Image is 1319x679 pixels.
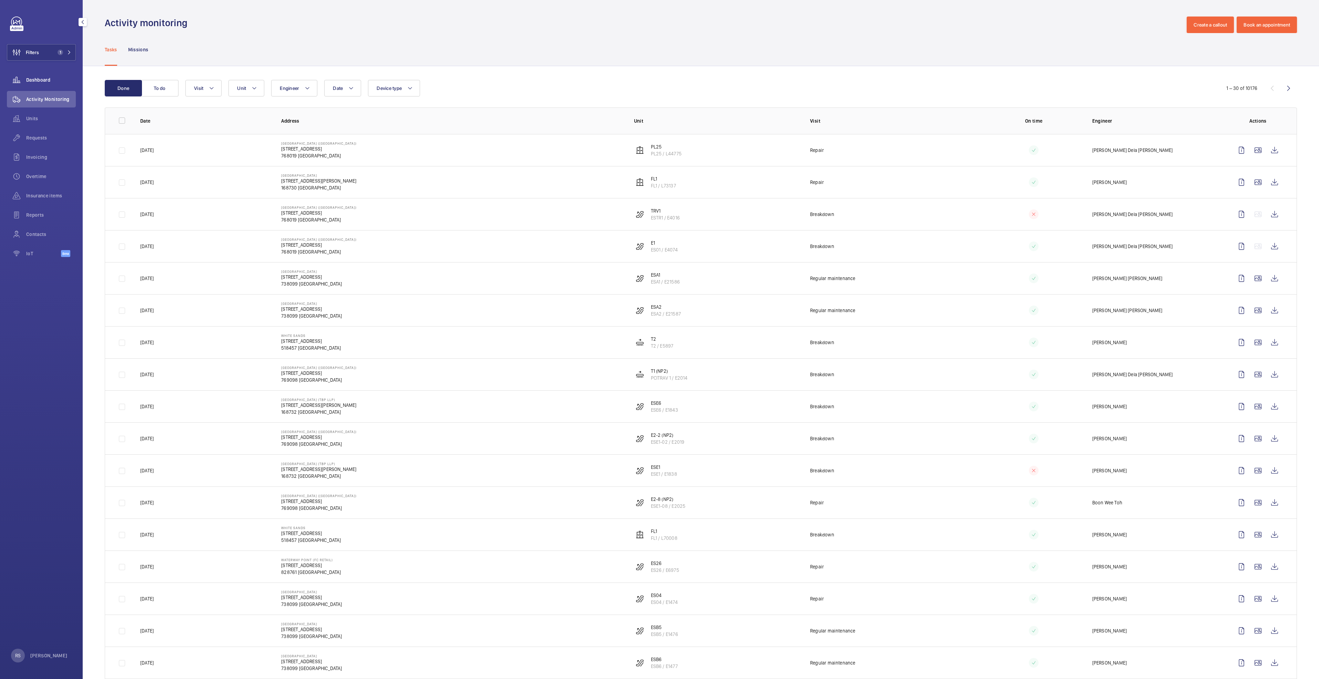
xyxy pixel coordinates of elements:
[1092,243,1173,250] p: [PERSON_NAME] Dela [PERSON_NAME]
[281,274,342,280] p: [STREET_ADDRESS]
[15,652,21,659] p: RS
[140,563,154,570] p: [DATE]
[810,147,824,154] p: Repair
[636,402,644,411] img: escalator.svg
[26,231,76,238] span: Contacts
[651,278,680,285] p: ESA1 / E21586
[324,80,361,96] button: Date
[1226,85,1257,92] div: 1 – 30 of 10176
[636,498,644,507] img: escalator.svg
[26,134,76,141] span: Requests
[281,338,341,344] p: [STREET_ADDRESS]
[651,656,678,663] p: ESB6
[1092,467,1127,474] p: [PERSON_NAME]
[636,370,644,379] img: moving_walk.svg
[1092,531,1127,538] p: [PERSON_NAME]
[636,659,644,667] img: escalator.svg
[651,342,674,349] p: T2 / E5897
[281,494,357,498] p: [GEOGRAPHIC_DATA] ([GEOGRAPHIC_DATA])
[281,562,341,569] p: [STREET_ADDRESS]
[26,173,76,180] span: Overtime
[281,626,342,633] p: [STREET_ADDRESS]
[636,466,644,475] img: escalator.svg
[281,473,356,480] p: 168732 [GEOGRAPHIC_DATA]
[651,374,688,381] p: PCITRAV 1 / E2014
[651,503,686,510] p: ESE1-08 / E2025
[1092,179,1127,186] p: [PERSON_NAME]
[237,85,246,91] span: Unit
[281,537,341,544] p: 518457 [GEOGRAPHIC_DATA]
[810,339,834,346] p: Breakdown
[281,306,342,312] p: [STREET_ADDRESS]
[636,434,644,443] img: escalator.svg
[1092,339,1127,346] p: [PERSON_NAME]
[281,594,342,601] p: [STREET_ADDRESS]
[1092,147,1173,154] p: [PERSON_NAME] Dela [PERSON_NAME]
[281,402,356,409] p: [STREET_ADDRESS][PERSON_NAME]
[986,117,1081,124] p: On time
[651,599,678,606] p: ES04 / E1474
[651,368,688,374] p: T1 (NP2)
[651,150,682,157] p: PL25 / L44775
[140,435,154,442] p: [DATE]
[26,49,39,56] span: Filters
[140,403,154,410] p: [DATE]
[651,336,674,342] p: T2
[140,147,154,154] p: [DATE]
[141,80,178,96] button: To do
[651,182,676,189] p: FL1 / L73137
[368,80,420,96] button: Device type
[281,569,341,576] p: 828761 [GEOGRAPHIC_DATA]
[1092,371,1173,378] p: [PERSON_NAME] Dela [PERSON_NAME]
[1092,211,1173,218] p: [PERSON_NAME] Dela [PERSON_NAME]
[281,377,357,383] p: 769098 [GEOGRAPHIC_DATA]
[281,370,357,377] p: [STREET_ADDRESS]
[651,239,678,246] p: E1
[105,46,117,53] p: Tasks
[281,633,342,640] p: 738099 [GEOGRAPHIC_DATA]
[1092,659,1127,666] p: [PERSON_NAME]
[1092,563,1127,570] p: [PERSON_NAME]
[281,248,357,255] p: 768019 [GEOGRAPHIC_DATA]
[810,403,834,410] p: Breakdown
[61,250,70,257] span: Beta
[810,243,834,250] p: Breakdown
[281,505,357,512] p: 769098 [GEOGRAPHIC_DATA]
[810,531,834,538] p: Breakdown
[128,46,149,53] p: Missions
[651,214,680,221] p: ESTR1 / E4016
[140,531,154,538] p: [DATE]
[140,595,154,602] p: [DATE]
[651,471,677,477] p: ESE1 / E1838
[651,464,677,471] p: ESE1
[651,400,678,407] p: ESE6
[281,441,357,447] p: 769098 [GEOGRAPHIC_DATA]
[281,526,341,530] p: White Sands
[281,601,342,608] p: 738099 [GEOGRAPHIC_DATA]
[26,192,76,199] span: Insurance items
[1092,275,1163,282] p: [PERSON_NAME] [PERSON_NAME]
[651,528,677,535] p: FL1
[377,85,402,91] span: Device type
[651,271,680,278] p: ESA1
[651,439,685,445] p: ESE1-02 / E2019
[281,530,341,537] p: [STREET_ADDRESS]
[281,333,341,338] p: White Sands
[281,301,342,306] p: [GEOGRAPHIC_DATA]
[140,307,154,314] p: [DATE]
[26,250,61,257] span: IoT
[636,242,644,250] img: escalator.svg
[1092,307,1163,314] p: [PERSON_NAME] [PERSON_NAME]
[1092,627,1127,634] p: [PERSON_NAME]
[651,592,678,599] p: ES04
[651,304,681,310] p: ESA2
[7,44,76,61] button: Filters1
[281,312,342,319] p: 738099 [GEOGRAPHIC_DATA]
[140,243,154,250] p: [DATE]
[636,210,644,218] img: escalator.svg
[140,339,154,346] p: [DATE]
[281,344,341,351] p: 518457 [GEOGRAPHIC_DATA]
[281,280,342,287] p: 738099 [GEOGRAPHIC_DATA]
[810,563,824,570] p: Repair
[1187,17,1234,33] button: Create a callout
